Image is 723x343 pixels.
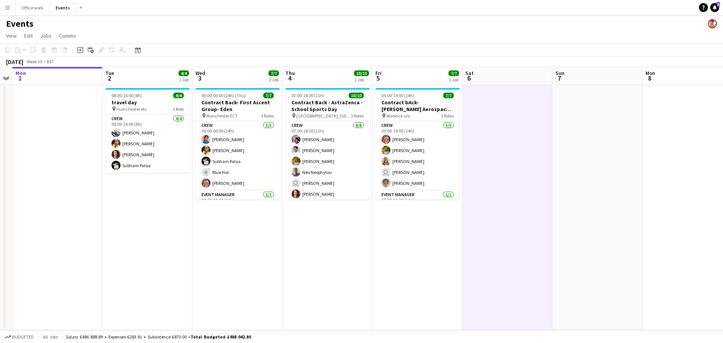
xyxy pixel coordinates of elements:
div: 1 Job [179,77,189,82]
span: 6 [717,2,720,7]
span: 10/10 [354,70,369,76]
app-card-role: Event Manager1/105:00-19:00 (14h) [375,191,460,216]
span: Week 35 [25,59,44,64]
span: View [6,32,17,39]
span: Warwick uni [386,113,410,119]
h3: Contract Back- First Ascent Group- Eden [195,99,280,113]
span: 5 [374,74,381,82]
span: 1 Role [173,106,184,112]
span: 7 [554,74,564,82]
h1: Events [6,18,34,29]
button: Events [50,0,76,15]
span: 7/7 [448,70,459,76]
span: Jobs [40,32,52,39]
app-job-card: 07:00-18:00 (11h)10/10Contract Back - AstraZenca - School Sports Day [GEOGRAPHIC_DATA], [GEOGRAPH... [285,88,370,200]
span: Edit [24,32,33,39]
span: 05:00-19:00 (14h) [381,93,414,98]
span: 00:00-00:00 (24h) (Thu) [201,93,246,98]
span: 4/4 [173,93,184,98]
span: Mon [15,70,26,76]
span: 7/7 [268,70,279,76]
app-card-role: Crew5/500:00-00:00 (24h)[PERSON_NAME][PERSON_NAME]Subham PatoaBlue Hat[PERSON_NAME] [195,121,280,191]
app-card-role: Crew8/807:00-18:00 (11h)[PERSON_NAME][PERSON_NAME][PERSON_NAME]Neo Neophytou [PERSON_NAME][PERSON... [285,121,370,223]
a: Edit [21,31,36,41]
span: [GEOGRAPHIC_DATA], [GEOGRAPHIC_DATA], [GEOGRAPHIC_DATA], [GEOGRAPHIC_DATA] [296,113,351,119]
span: 07:00-18:00 (11h) [291,93,324,98]
h3: Contract bAck-[PERSON_NAME] Aerospace- Diamond dome [375,99,460,113]
app-card-role: Event Manager1/100:00-00:00 (24h) [195,191,280,216]
app-user-avatar: Event Team [708,19,717,28]
span: 3 Roles [351,113,364,119]
a: Jobs [37,31,55,41]
span: Tue [105,70,114,76]
div: 1 Job [269,77,279,82]
app-card-role: Crew5/505:00-19:00 (14h)[PERSON_NAME][PERSON_NAME][PERSON_NAME] [PERSON_NAME][PERSON_NAME] [375,121,460,191]
app-card-role: Crew4/408:00-16:00 (8h)[PERSON_NAME][PERSON_NAME][PERSON_NAME]Subham Patoa [105,114,190,173]
a: View [3,31,20,41]
app-job-card: 05:00-19:00 (14h)7/7Contract bAck-[PERSON_NAME] Aerospace- Diamond dome Warwick uni3 RolesCrew5/5... [375,88,460,200]
h3: travel day [105,99,190,106]
span: 08:00-16:00 (8h) [111,93,142,98]
span: Mon [645,70,655,76]
span: All jobs [41,334,59,340]
span: 10/10 [349,93,364,98]
span: 3 Roles [261,113,274,119]
span: 4 [284,74,295,82]
span: 2 [104,74,114,82]
span: 8 [644,74,655,82]
div: 1 Job [449,77,459,82]
button: Budgeted [4,333,35,341]
span: Wed [195,70,205,76]
a: 6 [710,3,719,12]
span: Sat [465,70,474,76]
span: 1 [14,74,26,82]
span: 4/4 [178,70,189,76]
div: 1 Job [354,77,369,82]
span: 7/7 [443,93,454,98]
app-job-card: 08:00-16:00 (8h)4/4travel day manchester etc1 RoleCrew4/408:00-16:00 (8h)[PERSON_NAME][PERSON_NAM... [105,88,190,173]
button: Office work [15,0,50,15]
span: 6 [464,74,474,82]
h3: Contract Back - AstraZenca - School Sports Day [285,99,370,113]
span: Manchester ECT [206,113,238,119]
app-job-card: 00:00-00:00 (24h) (Thu)7/7Contract Back- First Ascent Group- Eden Manchester ECT3 RolesCrew5/500:... [195,88,280,200]
span: Comms [59,32,76,39]
a: Comms [56,31,79,41]
span: 3 Roles [441,113,454,119]
div: BST [47,59,54,64]
div: Salary £486 888.89 + Expenses £283.91 + Subsistence £870.00 = [66,334,251,340]
span: Sun [555,70,564,76]
div: [DATE] [6,58,23,66]
span: Total Budgeted £488 042.80 [191,334,251,340]
span: manchester etc [116,106,147,112]
span: Thu [285,70,295,76]
span: 7/7 [263,93,274,98]
span: 3 [194,74,205,82]
span: Fri [375,70,381,76]
span: Budgeted [12,334,34,340]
